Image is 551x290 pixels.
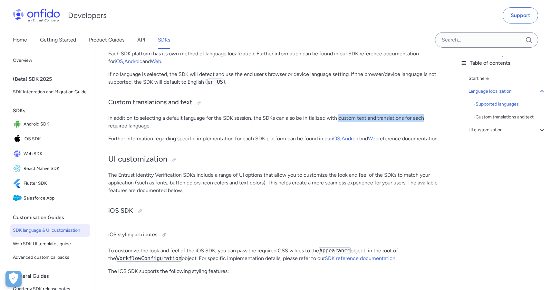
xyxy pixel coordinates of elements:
[13,194,24,203] img: IconSalesforce App
[10,54,90,67] a: Overview
[108,171,441,194] p: The Entrust Identity Verification SDKs include a range of UI options that allow you to customize ...
[108,247,441,262] p: To customize the look and feel of the iOS SDK, you can pass the required CSS values to the object...
[13,211,92,224] div: Customisation Guides
[108,206,441,216] h3: iOS SDK
[342,136,360,142] a: Android
[40,31,76,49] a: Getting Started
[5,271,22,287] div: Cookie Preferences
[108,135,441,143] p: Further information regarding specific implementation for each SDK platform can be found in our ,...
[13,179,24,188] img: IconFlutter SDK
[24,179,87,188] span: Flutter SDK
[108,114,441,130] p: In addition to selecting a default language for the SDK session, the SDKs can also be initialized...
[24,149,87,158] span: Web SDK
[10,176,90,191] a: IconFlutter SDKFlutter SDK
[13,254,87,261] span: Advanced custom callbacks
[503,7,538,23] a: Support
[13,149,24,158] img: IconWeb SDK
[108,230,441,240] h4: iOS styling attributes
[10,238,90,250] a: Web SDK UI templates guide
[10,147,90,161] a: IconWeb SDKWeb SDK
[108,267,441,275] p: The iOS SDK supports the following styling features:
[474,113,546,121] a: -Custom translations and text
[10,191,90,205] a: IconSalesforce AppSalesforce App
[108,154,441,165] h2: UI customization
[469,126,546,134] a: UI customization
[10,162,90,176] a: IconReact Native SDKReact Native SDK
[137,31,145,49] a: API
[474,100,546,108] a: -Supported languages
[151,58,161,64] a: Web
[13,57,87,64] span: Overview
[325,255,395,261] a: SDK reference documentation
[24,164,87,173] span: React Native SDK
[13,164,24,173] img: IconReact Native SDK
[474,100,546,108] div: - Supported languages
[10,224,90,237] a: SDK language & UI customisation
[13,135,24,144] img: IconiOS SDK
[116,255,182,262] code: WorkflowConfiguration
[124,58,142,64] a: Android
[469,75,546,82] a: Start here
[13,9,60,22] img: Onfido Logo
[13,73,92,86] div: (Beta) SDK 2025
[24,120,87,129] span: Android SDK
[10,86,90,98] a: SDK Integration and Migration Guide
[24,194,87,203] span: Salesforce App
[319,247,351,254] code: Appearance
[10,251,90,264] a: Advanced custom callbacks
[332,136,340,142] a: iOS
[115,58,123,64] a: iOS
[158,31,170,49] a: SDKs
[13,240,87,248] span: Web SDK UI templates guide
[13,88,87,96] span: SDK Integration and Migration Guide
[13,31,27,49] a: Home
[469,88,546,95] a: Language localization
[5,271,22,287] button: Open Preferences
[10,117,90,131] a: IconAndroid SDKAndroid SDK
[435,32,538,48] input: Onfido search input field
[10,132,90,146] a: IconiOS SDKiOS SDK
[474,113,546,121] div: - Custom translations and text
[459,59,546,67] div: Table of contents
[68,10,107,21] h1: Developers
[13,120,24,129] img: IconAndroid SDK
[24,135,87,144] span: iOS SDK
[108,50,441,65] p: Each SDK platform has its own method of language localization. Further information can be found i...
[108,98,441,108] h3: Custom translations and text
[13,227,87,234] span: SDK language & UI customisation
[368,136,378,142] a: Web
[108,70,441,86] p: If no language is selected, the SDK will detect and use the end user's browser or device language...
[207,79,223,85] code: en_US
[89,31,124,49] a: Product Guides
[13,270,92,283] div: General Guides
[13,104,92,117] div: SDKs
